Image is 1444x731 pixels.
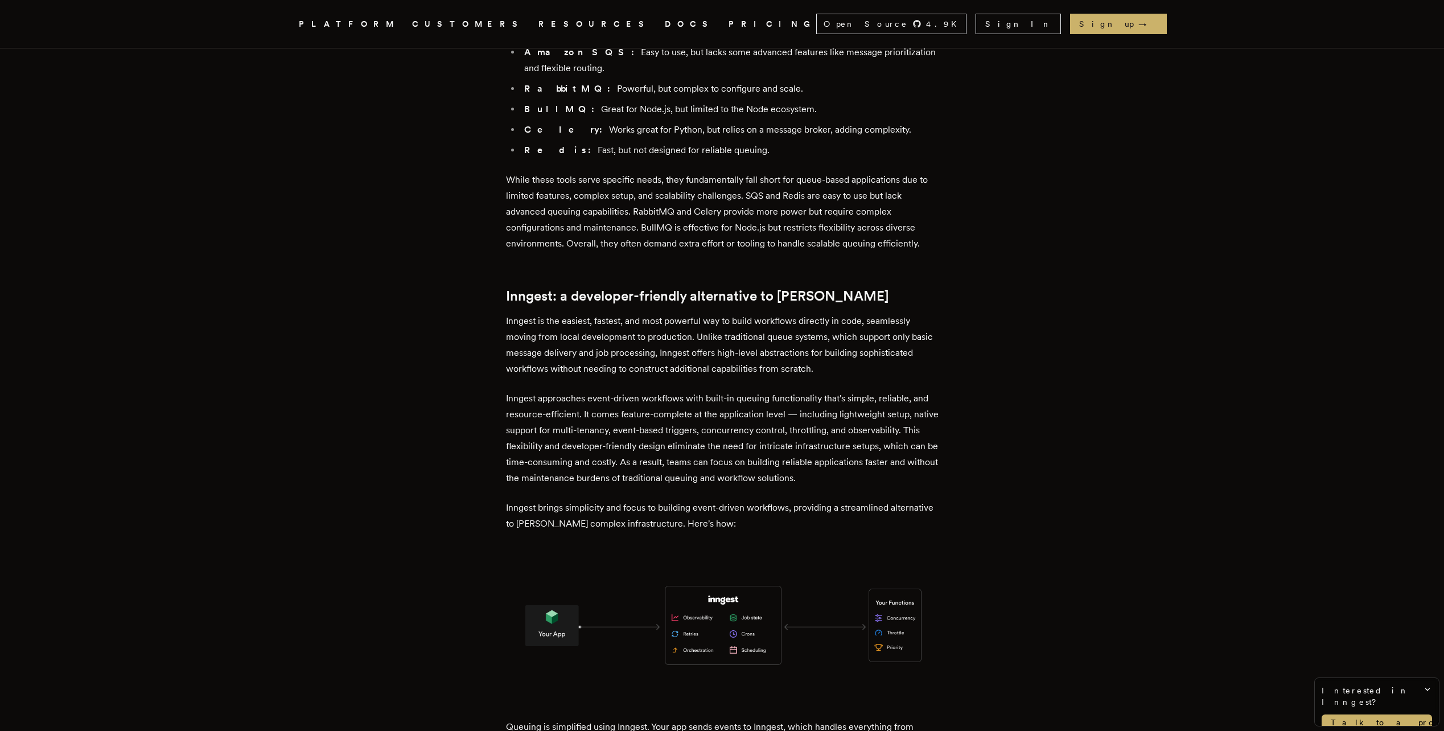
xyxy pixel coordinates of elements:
strong: RabbitMQ: [524,83,617,94]
li: Powerful, but complex to configure and scale. [521,81,939,97]
h2: Inngest: a developer-friendly alternative to [PERSON_NAME] [506,288,939,304]
span: → [1138,18,1158,30]
a: Sign In [976,14,1061,34]
strong: BullMQ: [524,104,601,114]
p: While these tools serve specific needs, they fundamentally fall short for queue-based application... [506,172,939,252]
li: Works great for Python, but relies on a message broker, adding complexity. [521,122,939,138]
a: PRICING [729,17,816,31]
li: Fast, but not designed for reliable queuing. [521,142,939,158]
li: Easy to use, but lacks some advanced features like message prioritization and flexible routing. [521,44,939,76]
strong: Celery: [524,124,609,135]
strong: Redis: [524,145,598,155]
p: Inngest brings simplicity and focus to building event-driven workflows, providing a streamlined a... [506,500,939,532]
span: Interested in Inngest? [1322,685,1432,708]
p: Inngest approaches event-driven workflows with built-in queuing functionality that's simple, reli... [506,391,939,486]
img: A simplified system architecture using Inngest [506,550,939,701]
strong: Amazon SQS: [524,47,641,58]
a: Talk to a product expert [1322,714,1432,730]
a: DOCS [665,17,715,31]
span: 4.9 K [926,18,964,30]
a: Sign up [1070,14,1167,34]
button: RESOURCES [538,17,651,31]
li: Great for Node.js, but limited to the Node ecosystem. [521,101,939,117]
a: CUSTOMERS [412,17,525,31]
span: Open Source [824,18,908,30]
button: PLATFORM [299,17,398,31]
p: Inngest is the easiest, fastest, and most powerful way to build workflows directly in code, seaml... [506,313,939,377]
